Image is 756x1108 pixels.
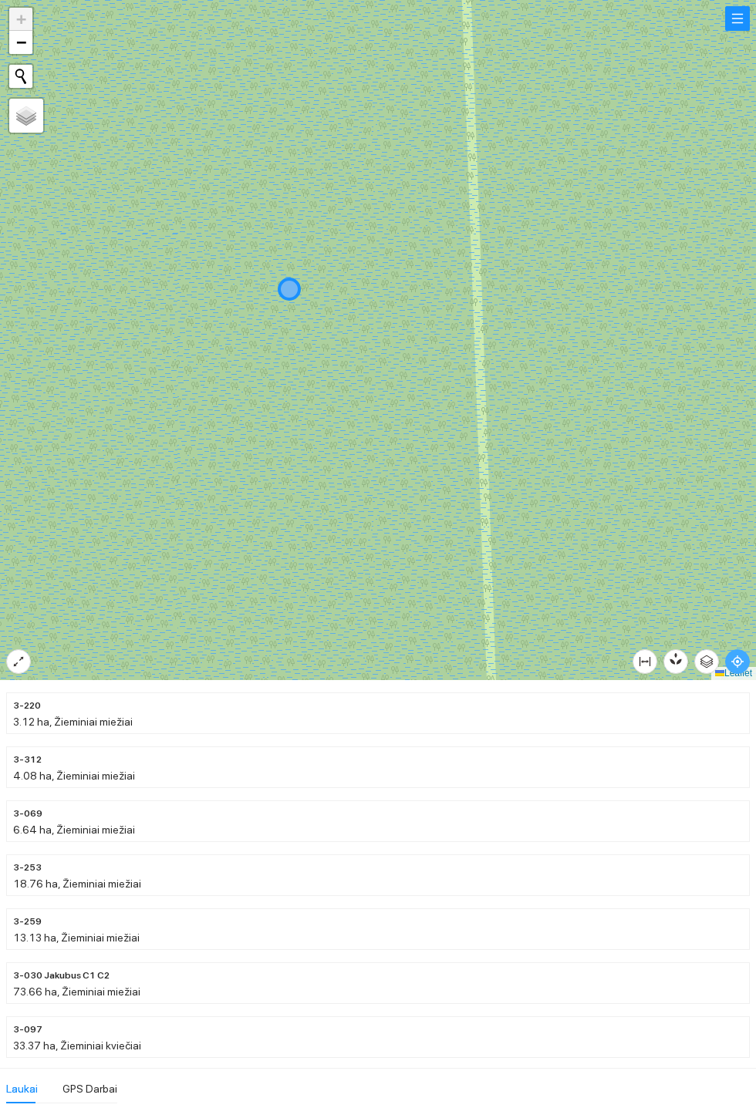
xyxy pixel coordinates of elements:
a: Leaflet [715,668,752,679]
span: + [16,9,26,29]
span: 3-253 [13,860,42,875]
div: Laukai [6,1080,38,1097]
span: 4.08 ha, Žieminiai miežiai [13,770,135,782]
span: 3-220 [13,699,41,713]
div: GPS Darbai [62,1080,117,1097]
span: 3-097 [13,1022,42,1037]
span: column-width [633,655,656,668]
button: expand-alt [6,649,31,674]
span: 13.13 ha, Žieminiai miežiai [13,931,140,944]
a: Zoom in [9,8,32,31]
button: aim [725,649,750,674]
span: 3.12 ha, Žieminiai miežiai [13,716,133,728]
a: Layers [9,99,43,133]
span: − [16,32,26,52]
span: 3-259 [13,914,42,929]
span: expand-alt [7,655,30,668]
span: 3-069 [13,807,42,821]
span: 3-030 Jakubus C1 C2 [13,968,110,983]
span: 3-312 [13,753,42,767]
span: 33.37 ha, Žieminiai kviečiai [13,1039,141,1052]
a: Zoom out [9,31,32,54]
button: Initiate a new search [9,65,32,88]
button: column-width [633,649,657,674]
span: 6.64 ha, Žieminiai miežiai [13,823,135,836]
span: aim [726,655,749,668]
span: 18.76 ha, Žieminiai miežiai [13,877,141,890]
button: menu [725,6,750,31]
span: 73.66 ha, Žieminiai miežiai [13,985,140,998]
